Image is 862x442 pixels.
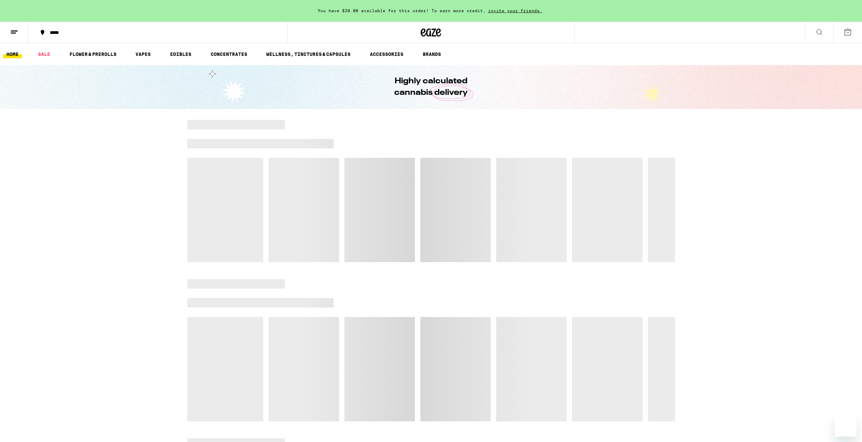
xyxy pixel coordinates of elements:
[132,50,154,58] a: VAPES
[318,8,486,13] span: You have $20.00 available for this order! To earn more credit,
[366,50,407,58] a: ACCESSORIES
[486,8,545,13] span: invite your friends.
[167,50,195,58] a: EDIBLES
[35,50,54,58] a: SALE
[207,50,251,58] a: CONCENTRATES
[3,50,22,58] a: HOME
[66,50,120,58] a: FLOWER & PREROLLS
[263,50,354,58] a: WELLNESS, TINCTURES & CAPSULES
[375,76,487,99] h1: Highly calculated cannabis delivery
[835,415,857,437] iframe: Button to launch messaging window
[419,50,444,58] a: BRANDS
